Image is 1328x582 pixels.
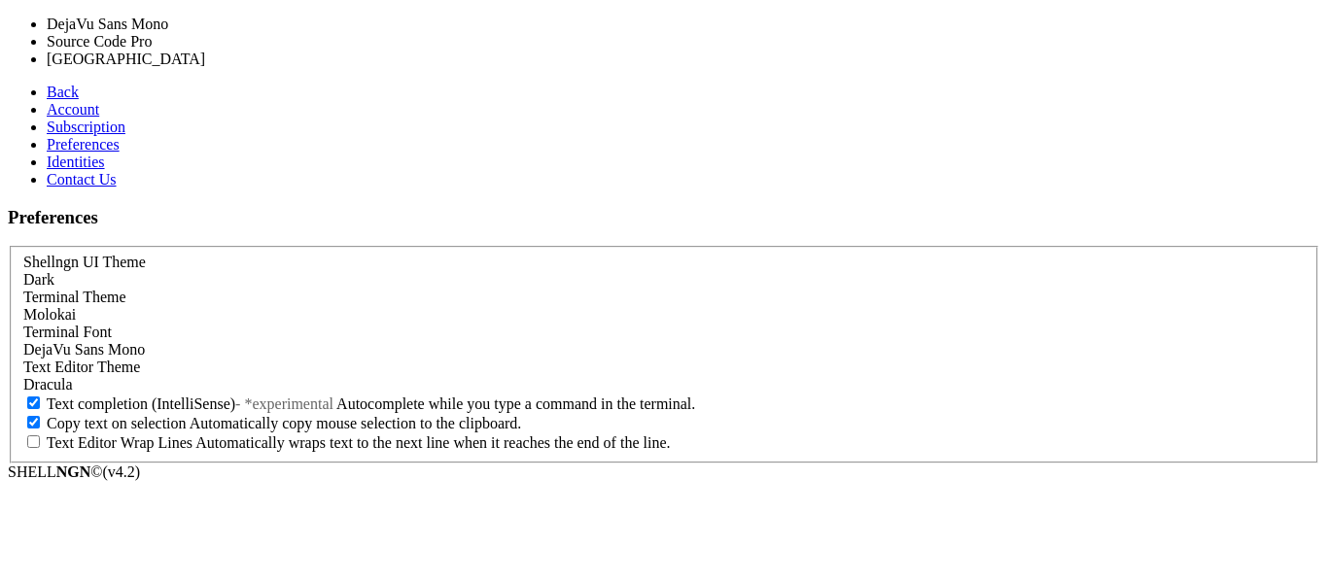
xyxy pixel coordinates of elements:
span: Autocomplete while you type a command in the terminal. [336,395,695,412]
input: Copy text on selection Automatically copy mouse selection to the clipboard. [27,416,40,428]
span: Dracula [23,376,73,393]
a: Account [47,101,99,118]
span: SHELL © [8,463,140,480]
span: Text Editor Wrap Lines [47,434,192,451]
div: DejaVu Sans Mono [23,341,1305,359]
div: Molokai [23,306,1305,324]
input: Text completion (IntelliSense)- *experimental Autocomplete while you type a command in the terminal. [27,396,40,409]
span: DejaVu Sans Mono [23,341,145,358]
h3: Preferences [8,207,1320,228]
span: Automatically wraps text to the next line when it reaches the end of the line. [195,434,670,451]
label: Text Editor Theme [23,359,140,375]
label: Terminal Font [23,324,112,340]
label: Terminal Theme [23,289,126,305]
span: Text completion (IntelliSense) [47,395,235,412]
span: Molokai [23,306,76,323]
a: Identities [47,154,105,170]
a: Subscription [47,119,125,135]
b: NGN [56,463,91,480]
a: Preferences [47,136,120,153]
span: Dark [23,271,54,288]
li: DejaVu Sans Mono [47,16,494,33]
div: Dracula [23,376,1305,394]
a: Contact Us [47,171,117,188]
a: Back [47,84,79,100]
label: Shellngn UI Theme [23,254,146,270]
li: Source Code Pro [47,33,494,51]
div: Dark [23,271,1305,289]
span: Automatically copy mouse selection to the clipboard. [190,415,522,431]
span: Copy text on selection [47,415,187,431]
span: 4.2.0 [103,463,141,480]
li: [GEOGRAPHIC_DATA] [47,51,494,68]
span: - *experimental [235,395,333,412]
input: Text Editor Wrap Lines Automatically wraps text to the next line when it reaches the end of the l... [27,435,40,448]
